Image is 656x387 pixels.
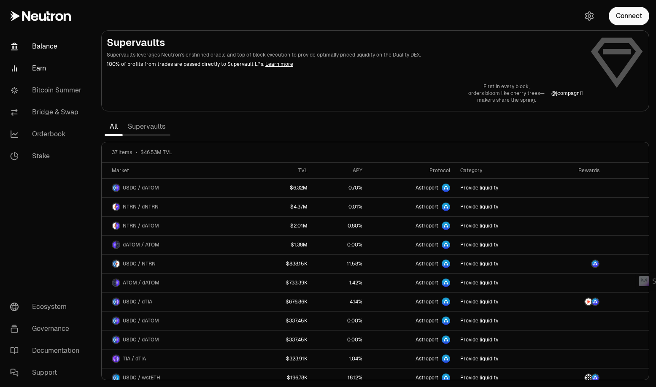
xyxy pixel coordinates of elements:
[116,374,119,381] img: wstETH Logo
[116,260,119,267] img: NTRN Logo
[3,362,91,384] a: Support
[123,260,156,267] span: USDC / NTRN
[102,292,251,311] a: USDC LogodTIA LogoUSDC / dTIA
[367,330,456,349] a: Astroport
[468,83,545,103] a: First in every block,orders bloom like cherry trees—makers share the spring.
[123,118,170,135] a: Supervaults
[455,330,545,349] a: Provide liquidity
[113,317,116,324] img: USDC Logo
[416,222,438,229] span: Astroport
[455,217,545,235] a: Provide liquidity
[416,260,438,267] span: Astroport
[113,241,116,248] img: dATOM Logo
[455,292,545,311] a: Provide liquidity
[123,184,159,191] span: USDC / dATOM
[367,179,456,197] a: Astroport
[123,203,159,210] span: NTRN / dNTRN
[546,368,605,387] a: AXL LogoASTRO Logo
[107,36,583,49] h2: Supervaults
[551,90,583,97] p: @ jcompagni1
[123,317,159,324] span: USDC / dATOM
[123,336,159,343] span: USDC / dATOM
[468,90,545,97] p: orders bloom like cherry trees—
[123,374,160,381] span: USDC / wstETH
[313,273,367,292] a: 1.42%
[455,179,545,197] a: Provide liquidity
[113,279,116,286] img: ATOM Logo
[416,298,438,305] span: Astroport
[455,235,545,254] a: Provide liquidity
[313,349,367,368] a: 1.04%
[116,336,119,343] img: dATOM Logo
[3,35,91,57] a: Balance
[3,123,91,145] a: Orderbook
[416,279,438,286] span: Astroport
[367,217,456,235] a: Astroport
[105,118,123,135] a: All
[102,235,251,254] a: dATOM LogoATOM LogodATOM / ATOM
[3,296,91,318] a: Ecosystem
[113,222,116,229] img: NTRN Logo
[416,203,438,210] span: Astroport
[313,254,367,273] a: 11.58%
[251,235,313,254] a: $1.38M
[551,90,583,97] a: @jcompagni1
[592,374,599,381] img: ASTRO Logo
[585,298,592,305] img: NTRN Logo
[116,184,119,191] img: dATOM Logo
[313,217,367,235] a: 0.80%
[367,235,456,254] a: Astroport
[313,292,367,311] a: 4.14%
[251,349,313,368] a: $323.91K
[3,340,91,362] a: Documentation
[265,61,293,68] a: Learn more
[455,368,545,387] a: Provide liquidity
[416,241,438,248] span: Astroport
[123,241,159,248] span: dATOM / ATOM
[107,51,583,59] p: Supervaults leverages Neutron's enshrined oracle and top of block execution to provide optimally ...
[367,368,456,387] a: Astroport
[313,179,367,197] a: 0.70%
[102,217,251,235] a: NTRN LogodATOM LogoNTRN / dATOM
[251,198,313,216] a: $4.37M
[551,167,599,174] div: Rewards
[102,273,251,292] a: ATOM LogodATOM LogoATOM / dATOM
[367,254,456,273] a: Astroport
[112,167,246,174] div: Market
[3,57,91,79] a: Earn
[116,241,119,248] img: ATOM Logo
[116,222,119,229] img: dATOM Logo
[113,336,116,343] img: USDC Logo
[313,198,367,216] a: 0.01%
[123,222,159,229] span: NTRN / dATOM
[256,167,308,174] div: TVL
[3,79,91,101] a: Bitcoin Summer
[113,298,116,305] img: USDC Logo
[468,97,545,103] p: makers share the spring.
[313,368,367,387] a: 18.12%
[455,349,545,368] a: Provide liquidity
[455,273,545,292] a: Provide liquidity
[102,254,251,273] a: USDC LogoNTRN LogoUSDC / NTRN
[546,292,605,311] a: NTRN LogoASTRO Logo
[592,260,599,267] img: ASTRO Logo
[113,260,116,267] img: USDC Logo
[367,273,456,292] a: Astroport
[116,279,119,286] img: dATOM Logo
[116,355,119,362] img: dTIA Logo
[102,311,251,330] a: USDC LogodATOM LogoUSDC / dATOM
[102,330,251,349] a: USDC LogodATOM LogoUSDC / dATOM
[455,198,545,216] a: Provide liquidity
[107,60,583,68] p: 100% of profits from trades are passed directly to Supervault LPs.
[116,298,119,305] img: dTIA Logo
[367,349,456,368] a: Astroport
[416,184,438,191] span: Astroport
[113,184,116,191] img: USDC Logo
[140,149,172,156] span: $46.53M TVL
[455,311,545,330] a: Provide liquidity
[251,311,313,330] a: $337.45K
[116,203,119,210] img: dNTRN Logo
[367,198,456,216] a: Astroport
[313,311,367,330] a: 0.00%
[102,368,251,387] a: USDC LogowstETH LogoUSDC / wstETH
